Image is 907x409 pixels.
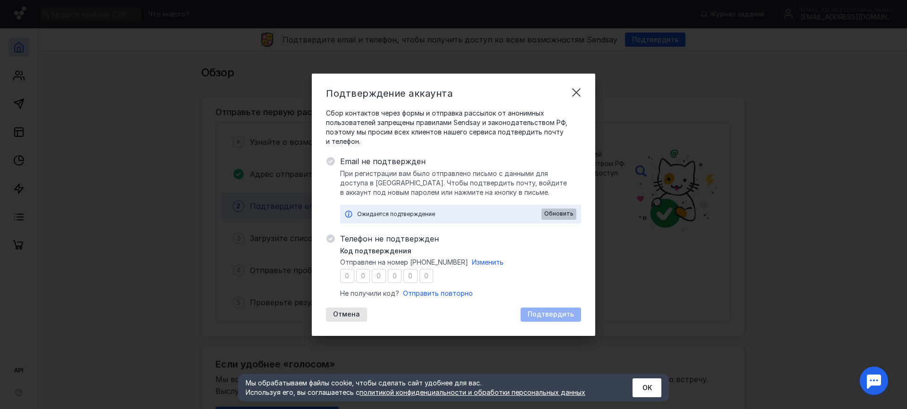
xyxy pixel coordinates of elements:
[357,209,541,219] div: Ожидается подтверждение
[419,269,434,283] input: 0
[340,289,399,298] span: Не получили код?
[403,289,473,298] button: Отправить повторно
[388,269,402,283] input: 0
[333,310,360,318] span: Отмена
[544,210,573,217] span: Обновить
[340,233,581,244] span: Телефон не подтвержден
[472,258,504,267] button: Изменить
[633,378,661,397] button: ОК
[340,169,581,197] span: При регистрации вам было отправлено письмо с данными для доступа в [GEOGRAPHIC_DATA]. Чтобы подтв...
[326,308,367,322] button: Отмена
[356,269,370,283] input: 0
[340,269,354,283] input: 0
[359,388,585,396] a: политикой конфиденциальности и обработки персональных данных
[326,88,453,99] span: Подтверждение аккаунта
[372,269,386,283] input: 0
[246,378,609,397] div: Мы обрабатываем файлы cookie, чтобы сделать сайт удобнее для вас. Используя его, вы соглашаетесь c
[541,209,576,220] button: Обновить
[326,109,581,146] span: Сбор контактов через формы и отправка рассылок от анонимных пользователей запрещены правилами Sen...
[340,156,581,167] span: Email не подтвержден
[472,258,504,266] span: Изменить
[403,269,418,283] input: 0
[340,246,411,256] span: Код подтверждения
[340,258,468,267] span: Отправлен на номер [PHONE_NUMBER]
